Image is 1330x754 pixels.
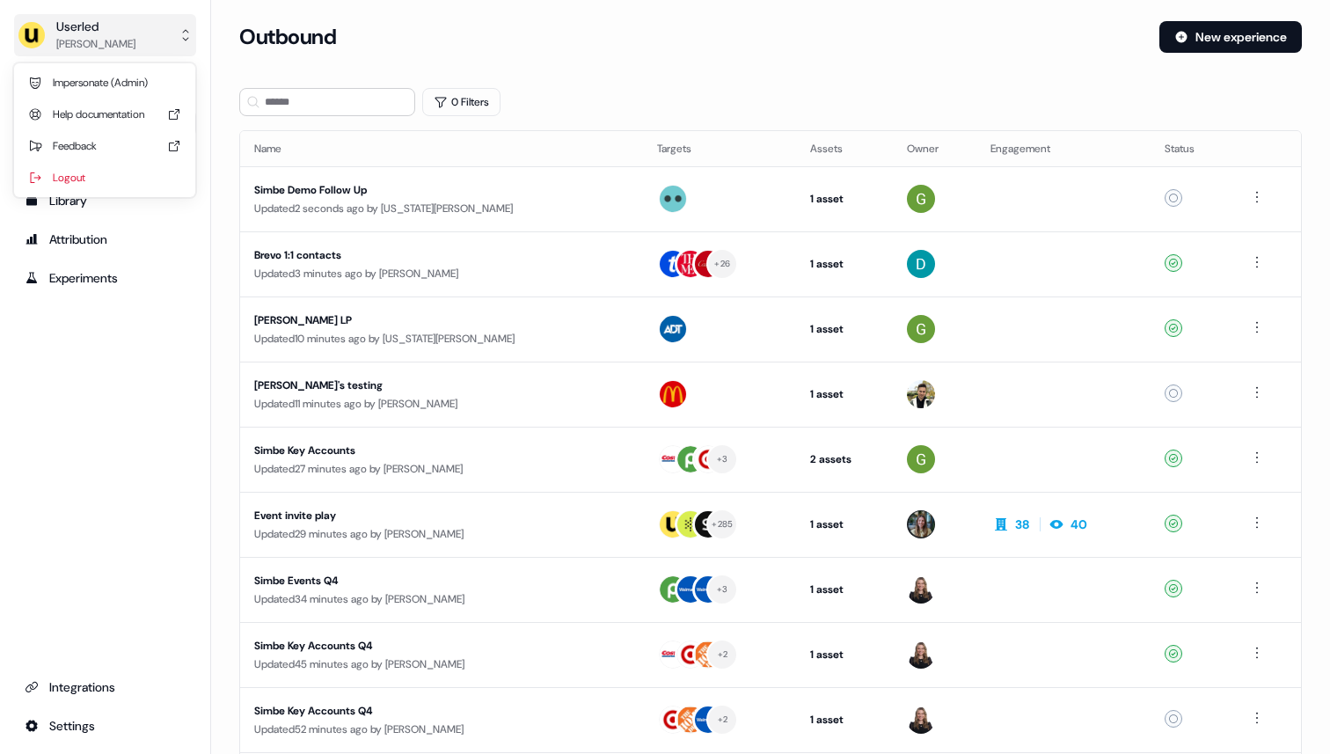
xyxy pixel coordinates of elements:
[21,67,188,99] div: Impersonate (Admin)
[56,18,135,35] div: Userled
[56,35,135,53] div: [PERSON_NAME]
[21,162,188,194] div: Logout
[14,14,196,56] button: Userled[PERSON_NAME]
[21,99,188,130] div: Help documentation
[21,130,188,162] div: Feedback
[14,63,195,197] div: Userled[PERSON_NAME]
